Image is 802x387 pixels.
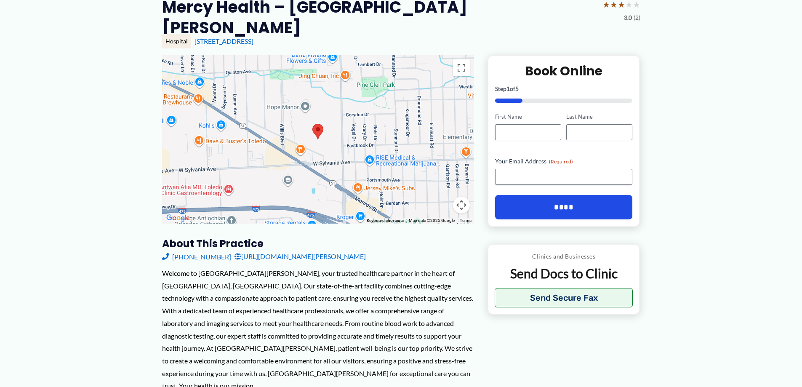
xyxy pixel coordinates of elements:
h3: About this practice [162,237,474,250]
label: First Name [495,113,561,121]
label: Last Name [566,113,632,121]
button: Toggle fullscreen view [453,59,470,76]
span: 5 [515,85,519,92]
span: (2) [634,12,640,23]
span: Map data ©2025 Google [409,218,455,223]
p: Send Docs to Clinic [495,265,633,282]
a: Terms [460,218,472,223]
span: (Required) [549,158,573,165]
button: Send Secure Fax [495,288,633,307]
p: Step of [495,86,633,92]
span: 3.0 [624,12,632,23]
div: Hospital [162,34,191,48]
p: Clinics and Businesses [495,251,633,262]
button: Keyboard shortcuts [367,218,404,224]
img: Google [164,213,192,224]
a: [PHONE_NUMBER] [162,250,231,263]
a: Open this area in Google Maps (opens a new window) [164,213,192,224]
span: 1 [506,85,510,92]
a: [STREET_ADDRESS] [195,37,253,45]
label: Your Email Address [495,157,633,165]
a: [URL][DOMAIN_NAME][PERSON_NAME] [234,250,366,263]
h2: Book Online [495,63,633,79]
button: Map camera controls [453,197,470,214]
